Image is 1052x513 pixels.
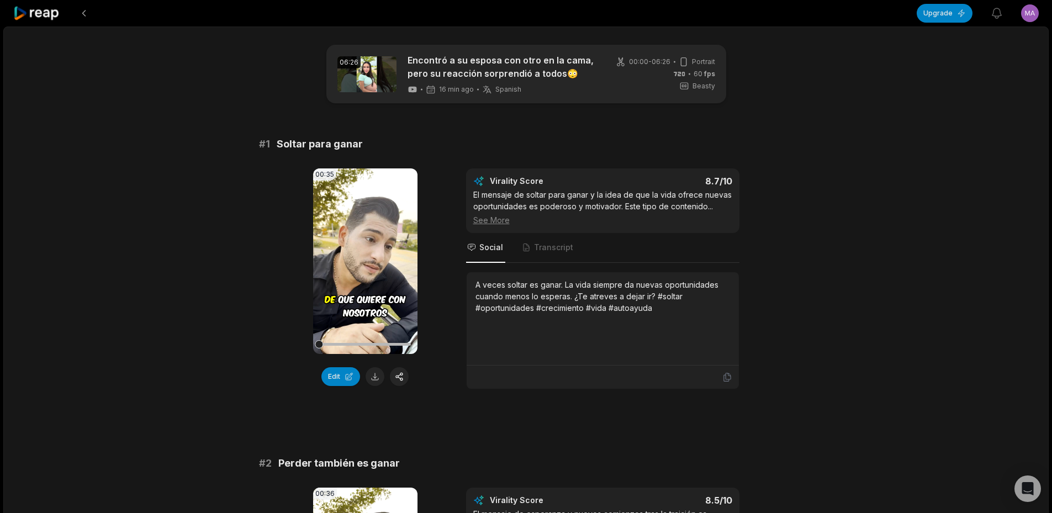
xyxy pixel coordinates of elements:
[321,367,360,386] button: Edit
[473,189,732,226] div: El mensaje de soltar para ganar y la idea de que la vida ofrece nuevas oportunidades es poderoso ...
[692,57,715,67] span: Portrait
[259,136,270,152] span: # 1
[614,495,732,506] div: 8.5 /10
[277,136,363,152] span: Soltar para ganar
[466,233,739,263] nav: Tabs
[473,214,732,226] div: See More
[490,495,609,506] div: Virality Score
[479,242,503,253] span: Social
[278,456,400,471] span: Perder también es ganar
[313,168,417,354] video: Your browser does not support mp4 format.
[495,85,521,94] span: Spanish
[475,279,730,314] div: A veces soltar es ganar. La vida siempre da nuevas oportunidades cuando menos lo esperas. ¿Te atr...
[629,57,670,67] span: 00:00 - 06:26
[692,81,715,91] span: Beasty
[534,242,573,253] span: Transcript
[490,176,609,187] div: Virality Score
[259,456,272,471] span: # 2
[694,69,715,79] span: 60
[614,176,732,187] div: 8.7 /10
[1014,475,1041,502] div: Open Intercom Messenger
[439,85,474,94] span: 16 min ago
[704,70,715,78] span: fps
[408,54,598,80] a: Encontró a su esposa con otro en la cama, pero su reacción sorprendió a todos😳
[917,4,972,23] button: Upgrade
